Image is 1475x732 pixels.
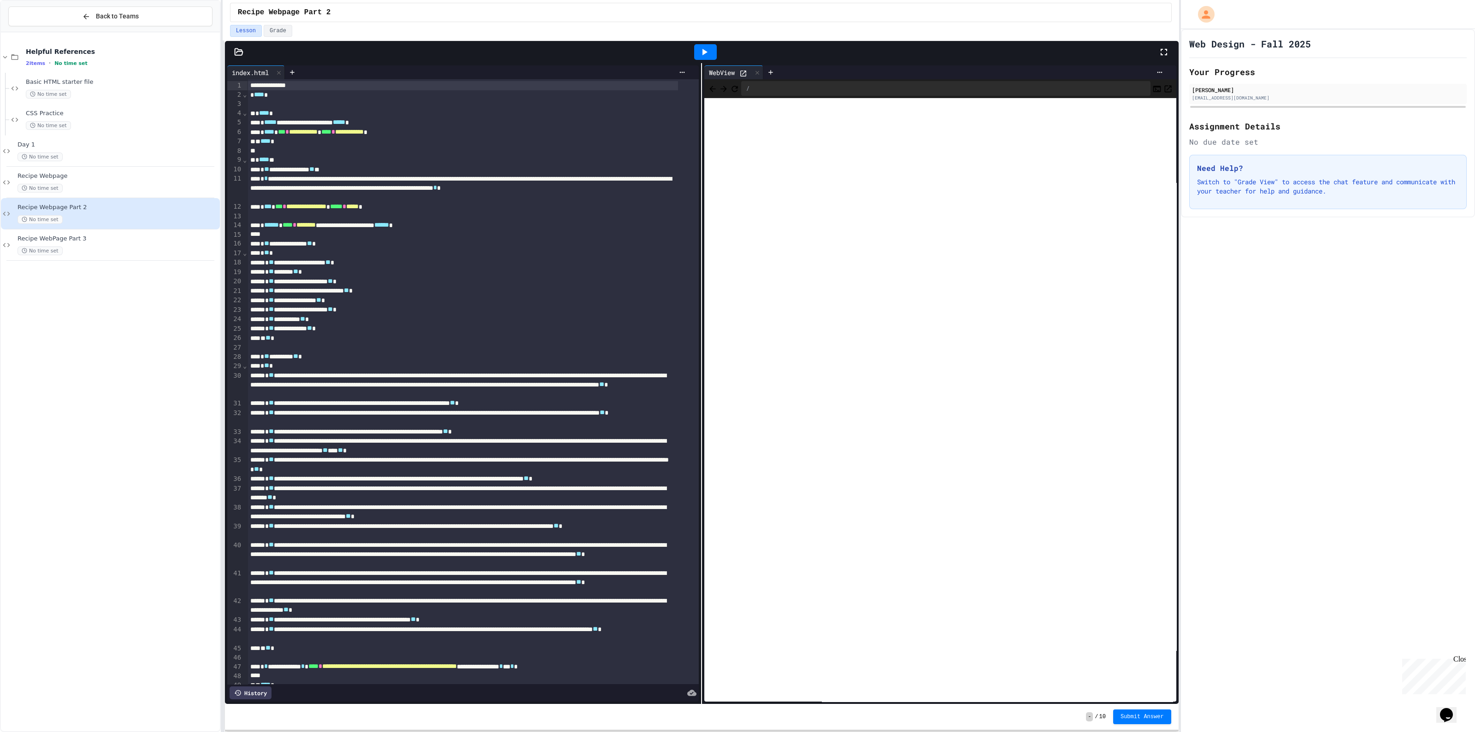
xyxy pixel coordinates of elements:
button: Refresh [730,83,739,94]
span: No time set [26,90,71,99]
div: 13 [227,212,242,221]
div: 8 [227,146,242,156]
span: Recipe Webpage Part 2 [18,204,218,211]
div: 19 [227,268,242,277]
span: Fold line [242,91,247,98]
span: Recipe Webpage Part 2 [238,7,331,18]
div: 24 [227,315,242,324]
span: No time set [18,215,63,224]
div: [EMAIL_ADDRESS][DOMAIN_NAME] [1192,94,1464,101]
span: 2 items [26,60,45,66]
button: Back to Teams [8,6,212,26]
div: 48 [227,672,242,681]
div: / [741,81,1150,96]
div: 30 [227,371,242,399]
div: My Account [1188,4,1217,25]
iframe: chat widget [1436,695,1466,723]
div: WebView [704,65,763,79]
div: 17 [227,249,242,258]
div: 35 [227,456,242,474]
span: Recipe Webpage [18,172,218,180]
div: Chat with us now!Close [4,4,64,59]
span: Recipe WebPage Part 3 [18,235,218,243]
h2: Your Progress [1189,65,1467,78]
span: / [1095,713,1098,720]
span: Helpful References [26,47,218,56]
div: 23 [227,305,242,315]
div: 2 [227,90,242,100]
div: 29 [227,362,242,371]
iframe: chat widget [1398,655,1466,694]
div: 11 [227,174,242,202]
h1: Web Design - Fall 2025 [1189,37,1311,50]
div: 33 [227,427,242,437]
span: Basic HTML starter file [26,78,218,86]
div: index.html [227,65,285,79]
div: 22 [227,296,242,305]
div: 41 [227,569,242,597]
span: - [1086,712,1093,721]
div: 39 [227,522,242,541]
div: 44 [227,625,242,644]
span: CSS Practice [26,110,218,117]
div: 45 [227,644,242,654]
div: 34 [227,437,242,456]
div: 1 [227,81,242,90]
span: No time set [18,184,63,193]
span: Day 1 [18,141,218,149]
div: 10 [227,165,242,175]
iframe: Web Preview [704,98,1176,702]
div: 4 [227,109,242,118]
h3: Need Help? [1197,163,1459,174]
span: Forward [719,82,728,94]
div: index.html [227,68,273,77]
span: • [49,59,51,67]
div: 49 [227,681,242,691]
span: Fold line [242,249,247,257]
div: WebView [704,68,739,77]
div: 12 [227,202,242,212]
p: Switch to "Grade View" to access the chat feature and communicate with your teacher for help and ... [1197,177,1459,196]
div: 37 [227,484,242,503]
div: [PERSON_NAME] [1192,86,1464,94]
div: 38 [227,503,242,522]
div: No due date set [1189,136,1467,147]
div: 20 [227,277,242,287]
div: 5 [227,118,242,128]
div: 46 [227,653,242,662]
button: Console [1152,83,1162,94]
div: 16 [227,239,242,249]
h2: Assignment Details [1189,120,1467,133]
button: Submit Answer [1113,709,1171,724]
span: No time set [26,121,71,130]
div: 26 [227,334,242,343]
div: 36 [227,474,242,484]
div: 18 [227,258,242,268]
div: 6 [227,128,242,137]
button: Grade [264,25,292,37]
div: History [230,686,271,699]
div: 31 [227,399,242,409]
div: 9 [227,155,242,165]
button: Open in new tab [1163,83,1173,94]
div: 42 [227,597,242,615]
div: 7 [227,137,242,146]
div: 28 [227,352,242,362]
div: 43 [227,615,242,625]
span: No time set [18,246,63,255]
span: Submit Answer [1121,713,1164,720]
div: 40 [227,541,242,569]
span: Fold line [242,109,247,117]
div: 27 [227,343,242,352]
div: 15 [227,230,242,240]
div: 25 [227,324,242,334]
div: 3 [227,100,242,109]
span: No time set [54,60,88,66]
button: Lesson [230,25,262,37]
div: 14 [227,221,242,230]
span: Back to Teams [96,12,139,21]
span: Back [708,82,717,94]
span: 10 [1099,713,1106,720]
span: Fold line [242,156,247,164]
span: Fold line [242,362,247,369]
